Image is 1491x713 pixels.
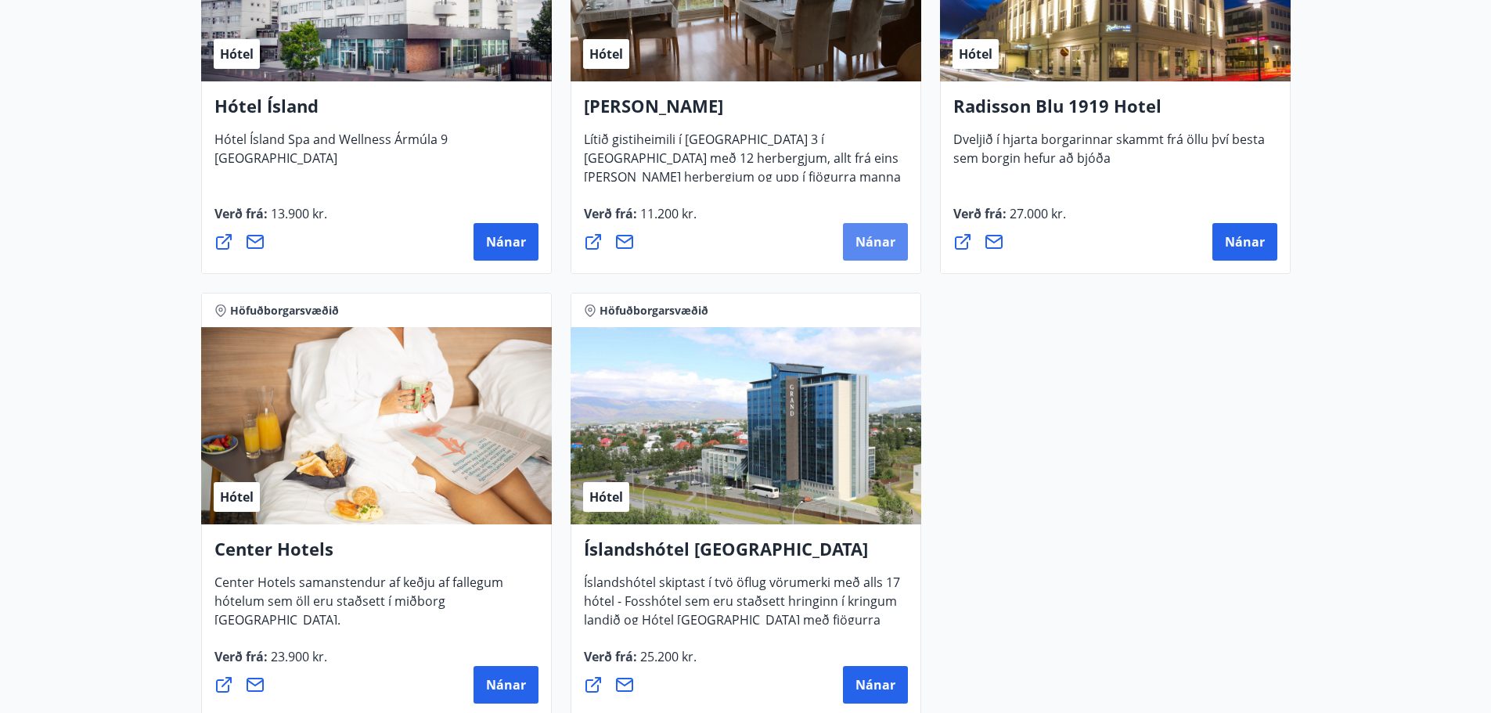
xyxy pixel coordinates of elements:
span: Höfuðborgarsvæðið [230,303,339,319]
span: Lítið gistiheimili í [GEOGRAPHIC_DATA] 3 í [GEOGRAPHIC_DATA] með 12 herbergjum, allt frá eins [PE... [584,131,901,217]
span: Verð frá : [584,648,697,678]
span: Center Hotels samanstendur af keðju af fallegum hótelum sem öll eru staðsett í miðborg [GEOGRAPHI... [214,574,503,641]
button: Nánar [1212,223,1277,261]
span: 13.900 kr. [268,205,327,222]
span: Hótel Ísland Spa and Wellness Ármúla 9 [GEOGRAPHIC_DATA] [214,131,448,179]
span: Íslandshótel skiptast í tvö öflug vörumerki með alls 17 hótel - Fosshótel sem eru staðsett hringi... [584,574,900,660]
h4: Hótel Ísland [214,94,538,130]
span: Nánar [486,676,526,693]
span: Hótel [220,488,254,506]
h4: Íslandshótel [GEOGRAPHIC_DATA] [584,537,908,573]
span: Dveljið í hjarta borgarinnar skammt frá öllu því besta sem borgin hefur að bjóða [953,131,1265,179]
span: Hótel [589,45,623,63]
button: Nánar [474,223,538,261]
h4: [PERSON_NAME] [584,94,908,130]
button: Nánar [843,223,908,261]
h4: Radisson Blu 1919 Hotel [953,94,1277,130]
span: Verð frá : [214,205,327,235]
span: Nánar [486,233,526,250]
span: Verð frá : [214,648,327,678]
button: Nánar [474,666,538,704]
span: Nánar [855,676,895,693]
span: 23.900 kr. [268,648,327,665]
span: Hótel [220,45,254,63]
span: Verð frá : [584,205,697,235]
span: Hótel [959,45,992,63]
span: Nánar [1225,233,1265,250]
span: Nánar [855,233,895,250]
span: 27.000 kr. [1007,205,1066,222]
h4: Center Hotels [214,537,538,573]
span: Verð frá : [953,205,1066,235]
span: 11.200 kr. [637,205,697,222]
span: Hótel [589,488,623,506]
span: 25.200 kr. [637,648,697,665]
span: Höfuðborgarsvæðið [600,303,708,319]
button: Nánar [843,666,908,704]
